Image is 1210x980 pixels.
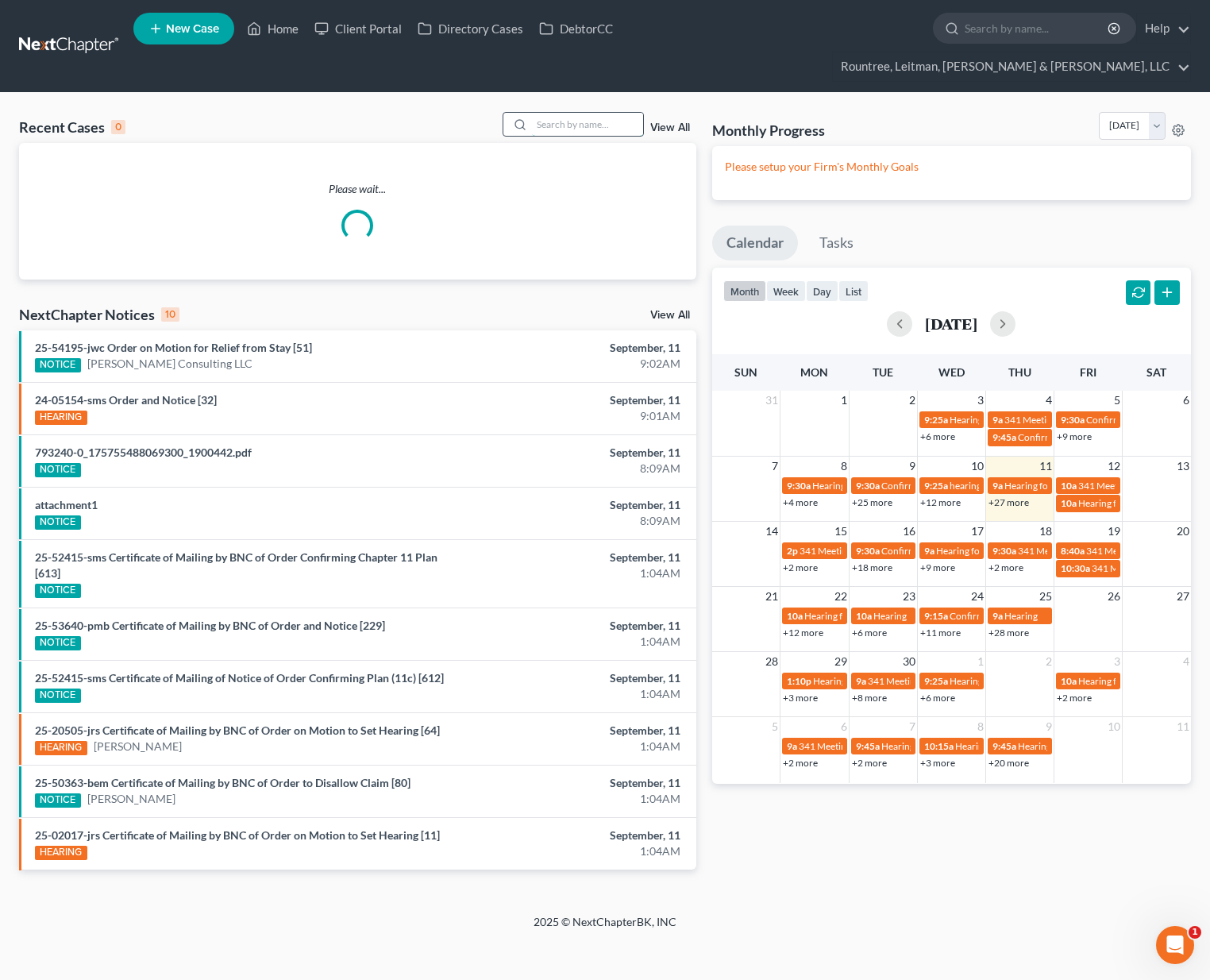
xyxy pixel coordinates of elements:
span: Hearing for Seyria [PERSON_NAME] and [PERSON_NAME] [804,610,1049,622]
a: Directory Cases [410,14,531,43]
a: 25-02017-jrs Certificate of Mailing by BNC of Order on Motion to Set Hearing [11] [35,828,440,842]
span: 6 [839,717,849,736]
span: 9a [992,414,1003,426]
span: 3 [1112,652,1122,671]
div: September, 11 [476,618,680,634]
div: 8:09AM [476,461,680,476]
div: NOTICE [35,636,81,650]
input: Search by name... [532,113,643,136]
span: 20 [1175,522,1191,541]
iframe: Intercom live chat [1156,926,1194,964]
a: [PERSON_NAME] [87,791,175,807]
span: Hearing [881,740,915,752]
div: 1:04AM [476,565,680,581]
span: 11 [1175,717,1191,736]
div: HEARING [35,846,87,860]
div: September, 11 [476,392,680,408]
span: 9a [992,480,1003,492]
span: Hearing [1004,610,1038,622]
span: 5 [1112,391,1122,410]
a: +18 more [852,561,892,573]
a: attachment1 [35,498,98,511]
a: +3 more [920,757,955,769]
span: 2 [1044,652,1054,671]
span: 1 [976,652,985,671]
span: 28 [764,652,780,671]
span: 5 [770,717,780,736]
a: 25-50363-bem Certificate of Mailing by BNC of Order to Disallow Claim [80] [35,776,410,789]
span: 30 [901,652,917,671]
a: +12 more [920,496,961,508]
a: +27 more [988,496,1029,508]
span: 10a [856,610,872,622]
span: Confirmation Hearing [1018,431,1109,443]
a: +8 more [852,692,887,704]
div: September, 11 [476,340,680,356]
span: 10:15a [924,740,954,752]
span: 7 [907,717,917,736]
span: Hearing for [1078,497,1126,509]
div: September, 11 [476,550,680,565]
div: 10 [161,307,179,322]
span: 9:15a [924,610,948,622]
span: 341 Meeting for [1018,545,1085,557]
span: hearing for [950,480,996,492]
span: 9 [1044,717,1054,736]
div: Recent Cases [19,118,125,137]
a: Home [239,14,306,43]
span: 3 [976,391,985,410]
div: NOTICE [35,689,81,703]
p: Please setup your Firm's Monthly Goals [725,159,1178,175]
span: 24 [969,587,985,606]
span: 1 [839,391,849,410]
span: 12 [1106,457,1122,476]
span: 9:30a [856,545,880,557]
span: 9a [856,675,866,687]
div: NOTICE [35,358,81,372]
span: 18 [1038,522,1054,541]
span: 9:30a [787,480,811,492]
span: Hearing for [PERSON_NAME] [1078,675,1202,687]
span: 9:45a [992,740,1016,752]
a: Help [1137,14,1190,43]
span: 9:45a [856,740,880,752]
span: 9:30a [1061,414,1085,426]
p: Please wait... [19,181,696,197]
span: Hearing for [PERSON_NAME] [950,675,1073,687]
span: 16 [901,522,917,541]
a: +2 more [988,561,1023,573]
span: Tue [873,365,893,379]
div: HEARING [35,741,87,755]
div: 9:02AM [476,356,680,372]
span: 341 Meeting for [PERSON_NAME] [1004,414,1147,426]
span: 4 [1181,652,1191,671]
a: +12 more [783,627,823,639]
span: 8 [976,717,985,736]
span: Hearing for [1004,480,1052,492]
span: Hearing for A-1 Express Delivery Service, Inc. [813,675,1000,687]
span: 6 [1181,391,1191,410]
a: 25-54195-jwc Order on Motion for Relief from Stay [51] [35,341,312,354]
div: NOTICE [35,463,81,477]
a: +9 more [920,561,955,573]
span: 1 [1189,926,1201,939]
span: Confirmation Hearing for [PERSON_NAME] Bass [881,480,1084,492]
h2: [DATE] [925,315,977,332]
a: View All [650,122,690,133]
div: NOTICE [35,584,81,598]
a: 24-05154-sms Order and Notice [32] [35,393,217,407]
a: View All [650,310,690,321]
div: NOTICE [35,793,81,808]
span: Wed [938,365,965,379]
button: day [806,280,838,302]
div: September, 11 [476,723,680,739]
div: September, 11 [476,828,680,843]
span: 11 [1038,457,1054,476]
span: 341 Meeting for [1086,545,1153,557]
span: 10a [787,610,803,622]
a: +9 more [1057,430,1092,442]
a: +6 more [920,692,955,704]
span: 9a [992,610,1003,622]
div: NOTICE [35,515,81,530]
div: September, 11 [476,670,680,686]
